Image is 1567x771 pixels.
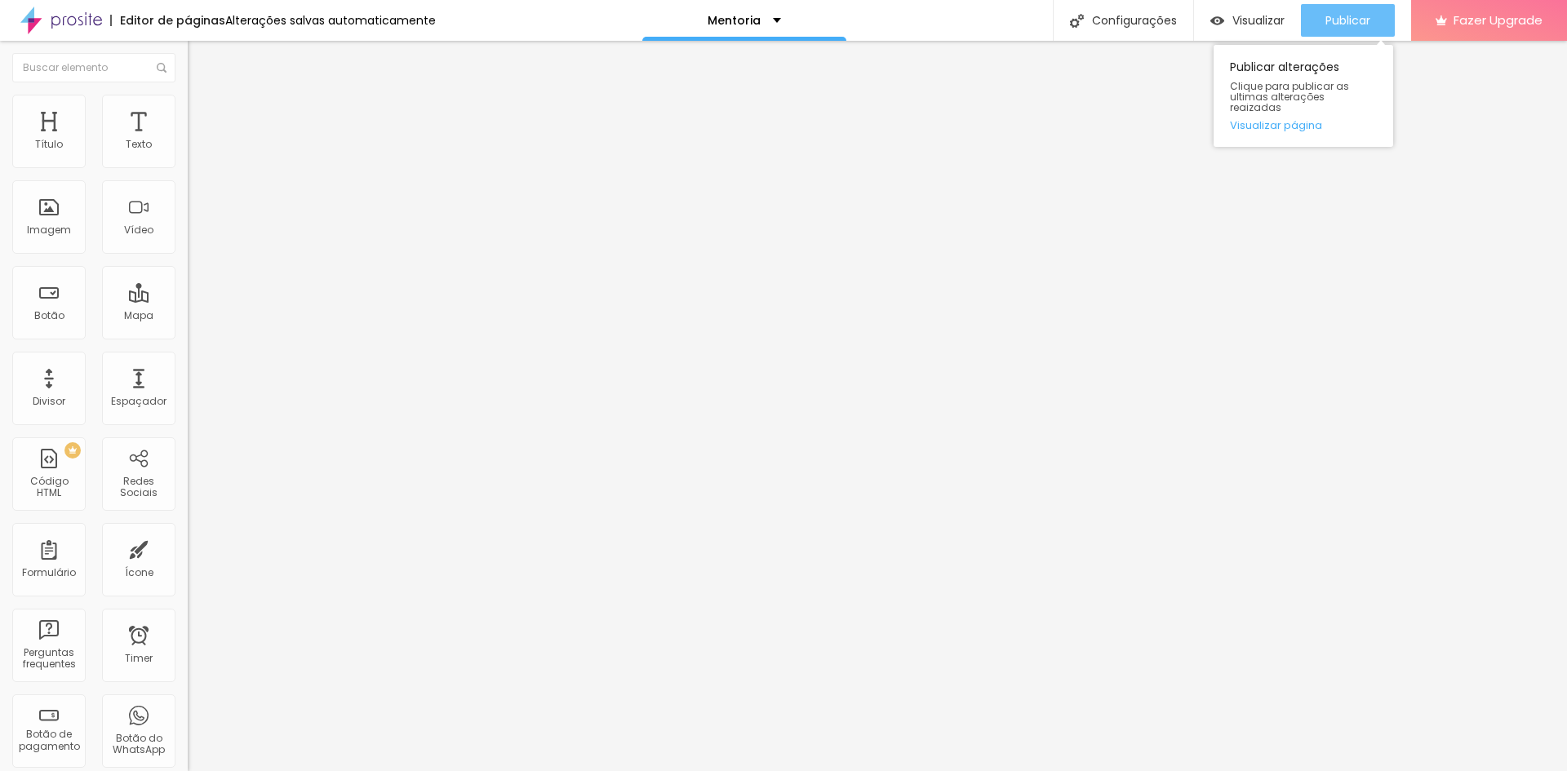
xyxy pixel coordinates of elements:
[110,15,225,26] div: Editor de páginas
[12,53,175,82] input: Buscar elemento
[106,476,171,499] div: Redes Sociais
[708,15,761,26] p: Mentoria
[157,63,166,73] img: Icone
[188,41,1567,771] iframe: Editor
[1070,14,1084,28] img: Icone
[27,224,71,236] div: Imagem
[125,567,153,578] div: Ícone
[34,310,64,321] div: Botão
[1194,4,1301,37] button: Visualizar
[22,567,76,578] div: Formulário
[16,729,81,752] div: Botão de pagamento
[1232,14,1285,27] span: Visualizar
[1301,4,1395,37] button: Publicar
[16,647,81,671] div: Perguntas frequentes
[1230,81,1377,113] span: Clique para publicar as ultimas alterações reaizadas
[1230,120,1377,131] a: Visualizar página
[124,310,153,321] div: Mapa
[35,139,63,150] div: Título
[126,139,152,150] div: Texto
[33,396,65,407] div: Divisor
[106,733,171,756] div: Botão do WhatsApp
[124,224,153,236] div: Vídeo
[111,396,166,407] div: Espaçador
[1210,14,1224,28] img: view-1.svg
[225,15,436,26] div: Alterações salvas automaticamente
[1325,14,1370,27] span: Publicar
[1454,13,1543,27] span: Fazer Upgrade
[16,476,81,499] div: Código HTML
[125,653,153,664] div: Timer
[1214,45,1393,147] div: Publicar alterações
